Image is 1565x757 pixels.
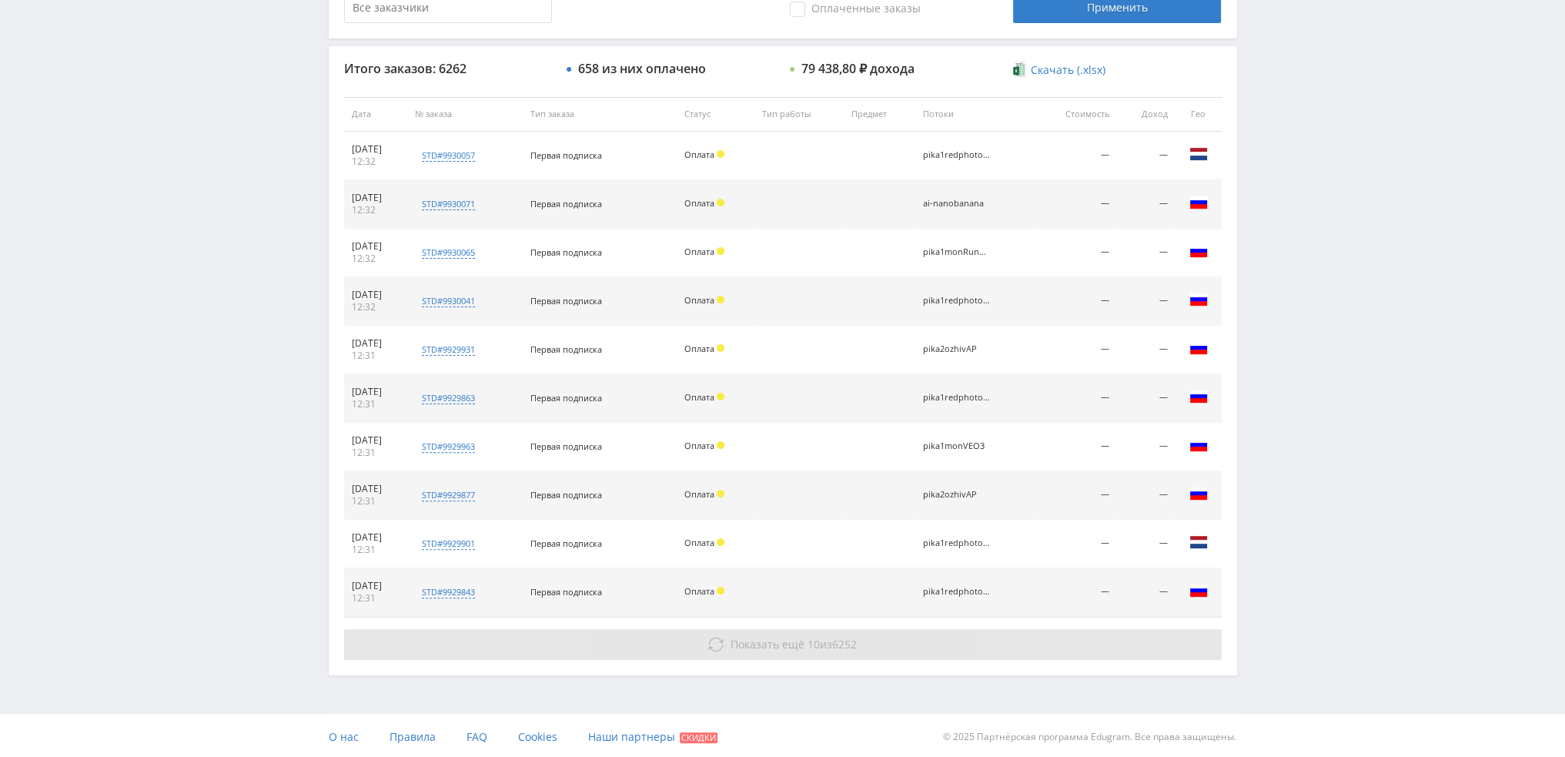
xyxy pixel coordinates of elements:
div: pika1redphotoNano [923,393,992,403]
div: Итого заказов: 6262 [344,62,552,75]
th: Предмет [844,97,915,132]
div: std#9930065 [422,246,475,259]
td: — [1034,374,1117,423]
span: Скидки [680,732,717,743]
a: Скачать (.xlsx) [1013,62,1105,78]
img: rus.png [1189,290,1208,309]
div: pika1redphotoOpen [923,538,992,548]
span: Первая подписка [530,440,602,452]
th: Доход [1117,97,1175,132]
td: — [1117,132,1175,180]
div: 12:31 [352,398,400,410]
div: std#9930071 [422,198,475,210]
span: Наши партнеры [588,729,675,744]
div: [DATE] [352,143,400,156]
td: — [1034,277,1117,326]
th: Гео [1175,97,1222,132]
td: — [1034,229,1117,277]
img: rus.png [1189,339,1208,357]
span: Холд [717,441,724,449]
span: Первая подписка [530,198,602,209]
span: Оплата [684,294,714,306]
img: rus.png [1189,436,1208,454]
div: std#9930057 [422,149,475,162]
span: Оплата [684,440,714,451]
span: Оплата [684,391,714,403]
div: [DATE] [352,289,400,301]
div: pika2ozhivAP [923,490,992,500]
div: pika1redphotoNano [923,150,992,160]
td: — [1034,471,1117,520]
div: std#9930041 [422,295,475,307]
span: Холд [717,150,724,158]
div: [DATE] [352,337,400,350]
span: Первая подписка [530,246,602,258]
div: 79 438,80 ₽ дохода [801,62,915,75]
div: [DATE] [352,531,400,544]
span: Первая подписка [530,392,602,404]
span: Оплата [684,488,714,500]
span: из [731,637,857,651]
span: Холд [717,344,724,352]
div: std#9929863 [422,392,475,404]
img: nld.png [1189,533,1208,551]
td: — [1034,520,1117,568]
span: FAQ [466,729,487,744]
span: Правила [390,729,436,744]
span: Оплата [684,585,714,597]
td: — [1034,180,1117,229]
div: std#9929843 [422,586,475,598]
span: 6252 [832,637,857,651]
span: Холд [717,247,724,255]
div: std#9929901 [422,538,475,550]
div: 12:32 [352,301,400,313]
img: rus.png [1189,387,1208,406]
td: — [1034,568,1117,617]
div: 12:32 [352,156,400,168]
span: Холд [717,393,724,400]
img: rus.png [1189,581,1208,600]
div: [DATE] [352,386,400,398]
div: [DATE] [352,434,400,447]
div: [DATE] [352,580,400,592]
div: 12:32 [352,204,400,216]
th: № заказа [407,97,523,132]
span: 10 [808,637,820,651]
img: rus.png [1189,242,1208,260]
span: Оплата [684,149,714,160]
td: — [1117,229,1175,277]
div: [DATE] [352,240,400,253]
th: Стоимость [1034,97,1117,132]
span: Холд [717,538,724,546]
td: — [1034,326,1117,374]
span: Первая подписка [530,149,602,161]
span: Оплаченные заказы [790,2,921,17]
span: Скачать (.xlsx) [1031,64,1105,76]
span: Оплата [684,246,714,257]
span: Холд [717,199,724,206]
div: 12:31 [352,592,400,605]
span: Показать ещё [731,637,804,651]
div: 12:32 [352,253,400,265]
td: — [1117,423,1175,471]
div: 12:31 [352,447,400,459]
button: Показать ещё 10из6252 [344,629,1222,660]
td: — [1117,180,1175,229]
div: pika2ozhivAP [923,344,992,354]
span: Оплата [684,537,714,548]
img: rus.png [1189,193,1208,212]
td: — [1117,326,1175,374]
td: — [1034,423,1117,471]
img: rus.png [1189,484,1208,503]
div: pika1monVEO3 [923,441,992,451]
span: О нас [329,729,359,744]
span: Холд [717,490,724,497]
span: Cookies [518,729,557,744]
th: Дата [344,97,408,132]
th: Тип заказа [523,97,677,132]
th: Потоки [915,97,1034,132]
div: 12:31 [352,350,400,362]
img: xlsx [1013,62,1026,77]
div: ai-nanobanana [923,199,992,209]
div: std#9929963 [422,440,475,453]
